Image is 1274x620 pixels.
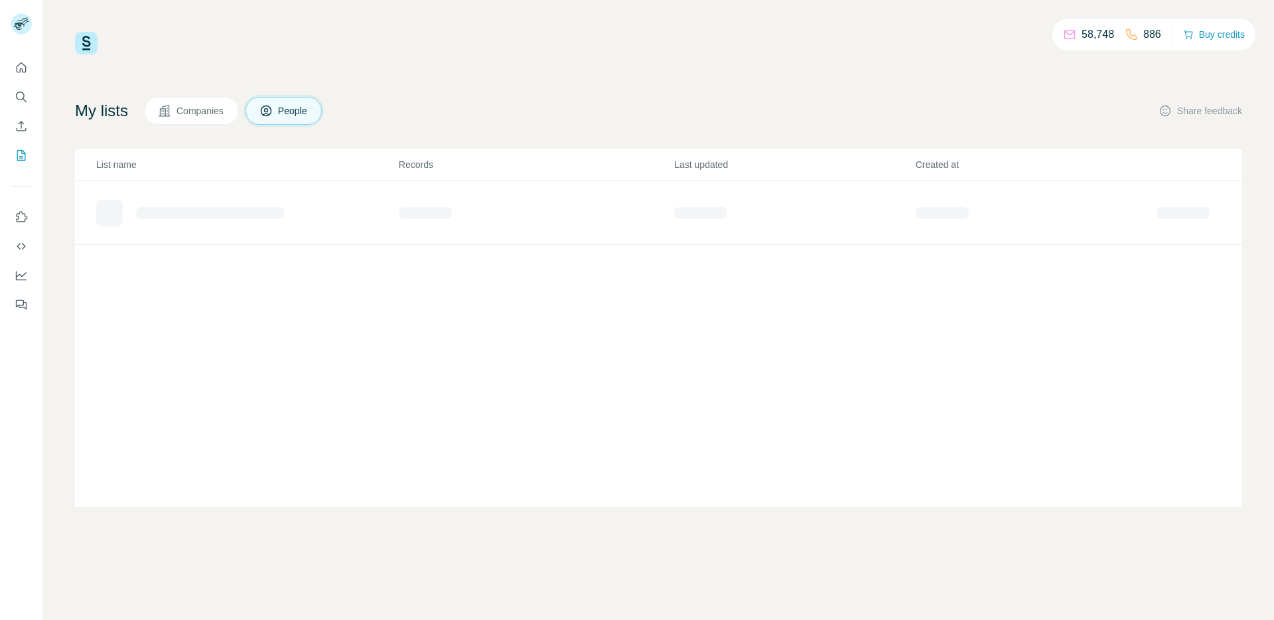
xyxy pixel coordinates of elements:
p: 886 [1143,27,1161,42]
img: Surfe Logo [75,32,98,54]
button: Search [11,85,32,109]
span: Companies [177,104,225,117]
p: List name [96,158,397,171]
p: Created at [916,158,1155,171]
p: 58,748 [1082,27,1114,42]
button: Quick start [11,56,32,80]
button: Feedback [11,293,32,317]
button: Share feedback [1159,104,1242,117]
span: People [278,104,309,117]
button: Buy credits [1183,25,1245,44]
button: Use Surfe on LinkedIn [11,205,32,229]
button: Use Surfe API [11,234,32,258]
h4: My lists [75,100,128,121]
button: My lists [11,143,32,167]
p: Records [399,158,673,171]
button: Dashboard [11,264,32,287]
button: Enrich CSV [11,114,32,138]
p: Last updated [674,158,914,171]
